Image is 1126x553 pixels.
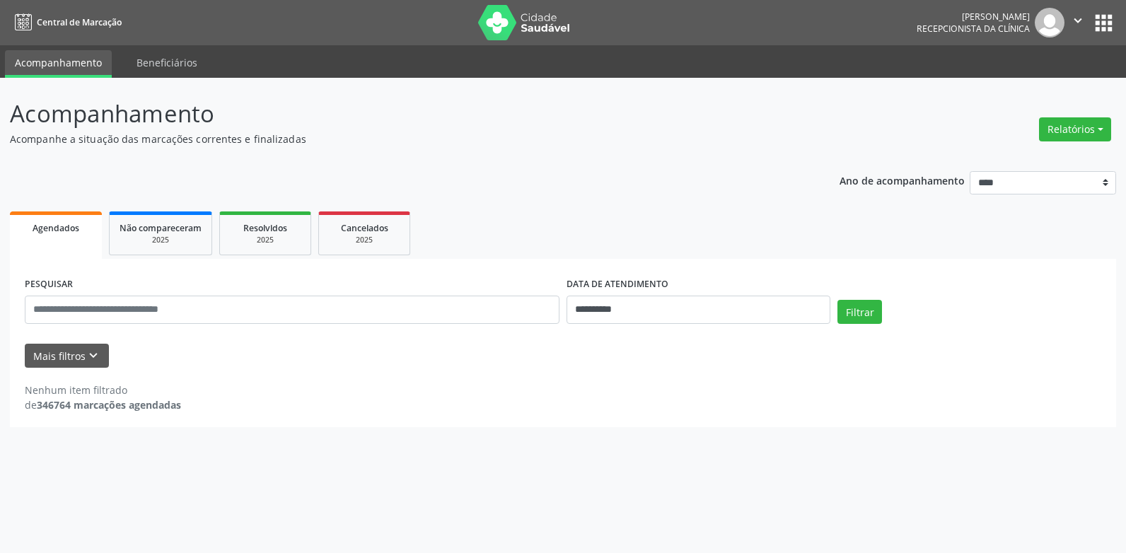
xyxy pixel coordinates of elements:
[25,274,73,296] label: PESQUISAR
[917,23,1030,35] span: Recepcionista da clínica
[120,235,202,245] div: 2025
[86,348,101,363] i: keyboard_arrow_down
[230,235,301,245] div: 2025
[127,50,207,75] a: Beneficiários
[10,132,784,146] p: Acompanhe a situação das marcações correntes e finalizadas
[1039,117,1111,141] button: Relatórios
[10,96,784,132] p: Acompanhamento
[341,222,388,234] span: Cancelados
[1070,13,1086,28] i: 
[25,344,109,368] button: Mais filtroskeyboard_arrow_down
[567,274,668,296] label: DATA DE ATENDIMENTO
[1064,8,1091,37] button: 
[25,383,181,397] div: Nenhum item filtrado
[840,171,965,189] p: Ano de acompanhamento
[33,222,79,234] span: Agendados
[120,222,202,234] span: Não compareceram
[1091,11,1116,35] button: apps
[837,300,882,324] button: Filtrar
[10,11,122,34] a: Central de Marcação
[243,222,287,234] span: Resolvidos
[25,397,181,412] div: de
[37,16,122,28] span: Central de Marcação
[329,235,400,245] div: 2025
[1035,8,1064,37] img: img
[5,50,112,78] a: Acompanhamento
[917,11,1030,23] div: [PERSON_NAME]
[37,398,181,412] strong: 346764 marcações agendadas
